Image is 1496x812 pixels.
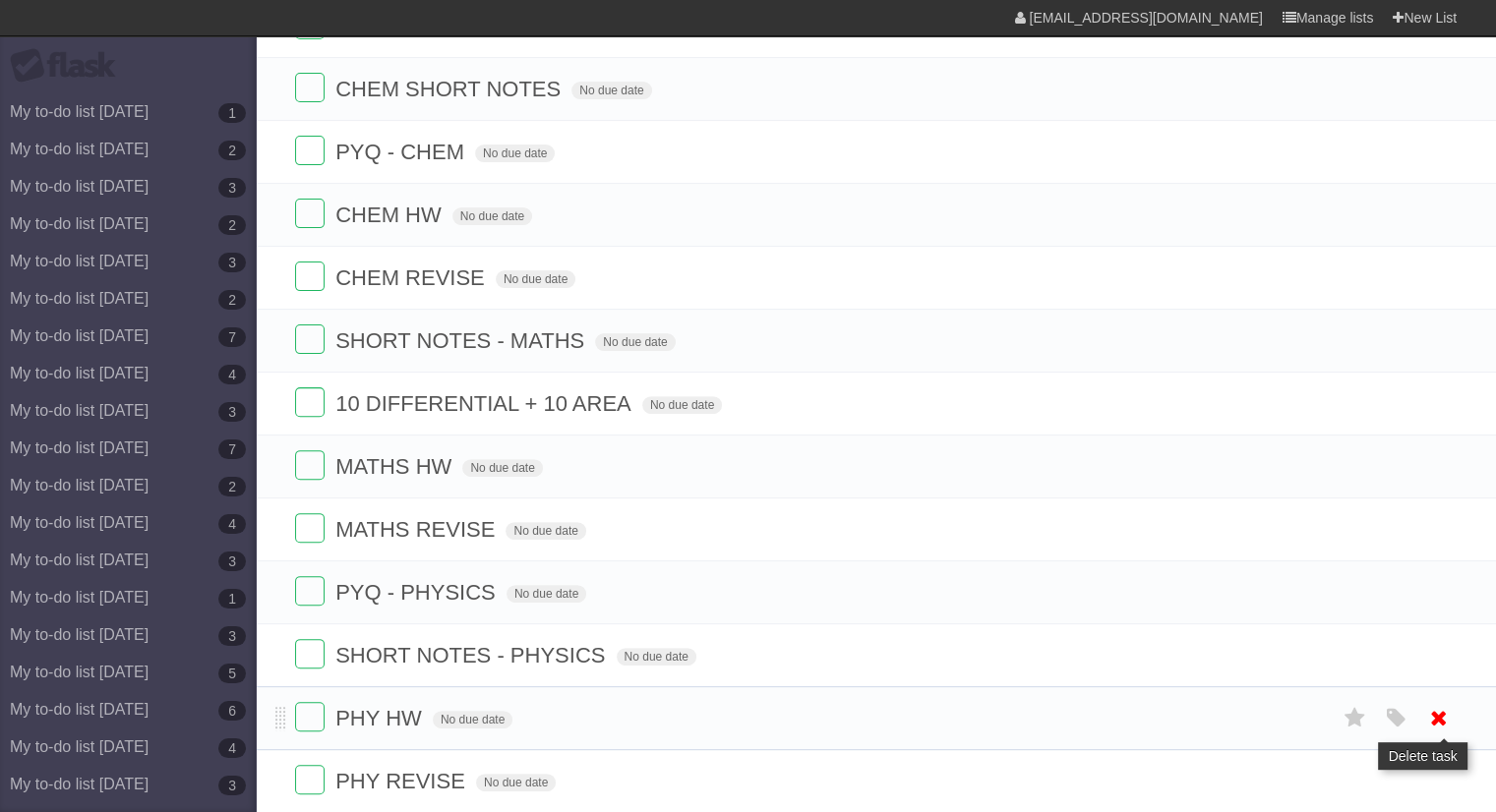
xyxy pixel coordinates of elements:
b: 3 [218,178,246,198]
label: Done [295,324,325,354]
span: PYQ - CHEM [335,140,469,164]
b: 4 [218,738,246,758]
span: No due date [595,333,675,351]
label: Done [295,576,325,606]
label: Done [295,702,325,731]
span: No due date [452,207,532,225]
b: 2 [218,477,246,496]
span: No due date [571,82,651,99]
b: 2 [218,215,246,235]
span: No due date [496,270,575,288]
span: 10 DIFFERENTIAL + 10 AREA [335,391,636,416]
b: 5 [218,664,246,683]
b: 3 [218,776,246,795]
b: 4 [218,514,246,534]
b: 7 [218,439,246,459]
label: Done [295,73,325,102]
span: No due date [476,774,556,791]
span: CHEM HW [335,203,447,227]
span: SHORT NOTES - MATHS [335,328,589,353]
label: Done [295,387,325,417]
div: Flask [10,48,128,84]
span: No due date [462,459,542,477]
span: SHORT NOTES - PHYSICS [335,643,610,667]
b: 3 [218,402,246,422]
span: CHEM SHORT NOTES [335,77,566,101]
b: 1 [218,103,246,123]
b: 4 [218,365,246,384]
span: No due date [433,711,512,728]
label: Star task [1337,702,1374,734]
label: Done [295,199,325,228]
b: 1 [218,589,246,609]
label: Done [295,639,325,668]
label: Done [295,450,325,480]
span: PHY REVISE [335,769,470,793]
span: No due date [475,145,555,162]
span: No due date [507,585,586,603]
b: 3 [218,551,246,571]
span: MATHS REVISE [335,517,500,542]
b: 7 [218,327,246,347]
label: Done [295,513,325,543]
b: 6 [218,701,246,721]
span: CHEM REVISE [335,265,490,290]
b: 3 [218,253,246,272]
b: 3 [218,626,246,646]
span: PYQ - PHYSICS [335,580,501,605]
span: PHY HW [335,706,427,730]
label: Done [295,765,325,794]
b: 2 [218,141,246,160]
span: No due date [642,396,722,414]
label: Done [295,261,325,291]
span: No due date [617,648,696,666]
label: Done [295,136,325,165]
span: No due date [506,522,585,540]
span: MATHS HW [335,454,456,479]
b: 2 [218,290,246,310]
